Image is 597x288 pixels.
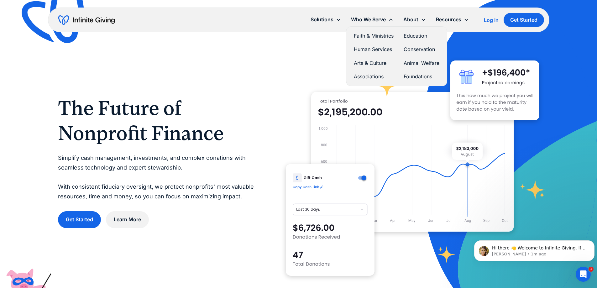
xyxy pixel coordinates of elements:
[58,96,261,146] h1: The Future of Nonprofit Finance
[58,153,261,201] p: Simplify cash management, investments, and complex donations with seamless technology and expert ...
[398,13,431,26] div: About
[354,32,394,40] a: Faith & Ministries
[404,72,439,81] a: Foundations
[346,26,447,86] nav: Who We Serve
[431,13,474,26] div: Resources
[354,59,394,67] a: Arts & Culture
[472,227,597,271] iframe: Intercom notifications message
[403,15,418,24] div: About
[404,59,439,67] a: Animal Welfare
[351,15,386,24] div: Who We Serve
[404,45,439,54] a: Conservation
[504,13,544,27] a: Get Started
[354,72,394,81] a: Associations
[484,18,499,23] div: Log In
[106,211,149,228] a: Learn More
[58,15,115,25] a: home
[404,32,439,40] a: Education
[589,267,594,272] span: 1
[484,16,499,24] a: Log In
[436,15,461,24] div: Resources
[576,267,591,282] iframe: Intercom live chat
[306,13,346,26] div: Solutions
[354,45,394,54] a: Human Services
[346,13,398,26] div: Who We Serve
[311,15,333,24] div: Solutions
[286,164,374,276] img: donation software for nonprofits
[520,180,546,200] img: fundraising star
[311,92,514,232] img: nonprofit donation platform
[58,211,101,228] a: Get Started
